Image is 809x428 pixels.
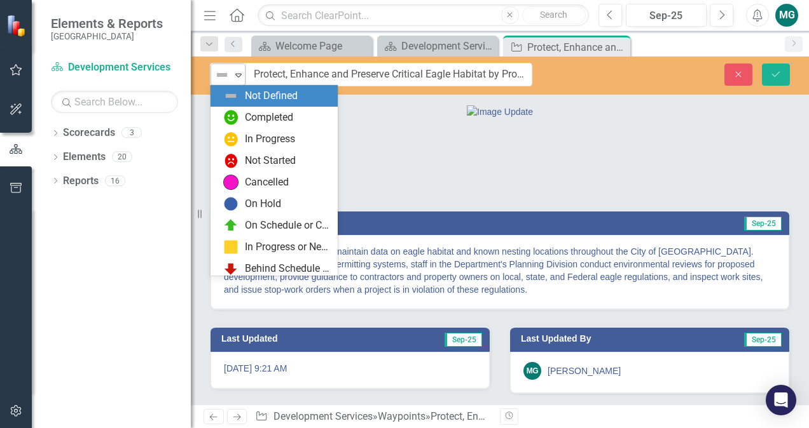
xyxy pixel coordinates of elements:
[105,175,125,186] div: 16
[467,105,533,118] img: Image Update
[63,150,106,164] a: Elements
[245,154,296,168] div: Not Started
[744,333,782,347] span: Sep-25
[223,88,239,104] img: Not Defined
[630,8,702,23] div: Sep-25
[51,16,163,31] span: Elements & Reports
[223,153,239,168] img: Not Started
[521,334,689,344] h3: Last Updated By
[380,38,495,54] a: Development Services Department
[223,239,239,255] img: In Progress or Needs Work
[522,6,586,24] button: Search
[245,63,532,86] input: This field is required
[223,218,239,233] img: On Schedule or Complete
[245,132,295,147] div: In Progress
[223,261,239,276] img: Behind Schedule or Not Started
[744,217,782,231] span: Sep-25
[223,131,239,147] img: In Progress
[51,91,178,113] input: Search Below...
[63,126,115,140] a: Scorecards
[273,410,373,422] a: Development Services
[245,175,289,190] div: Cancelled
[245,262,330,276] div: Behind Schedule or Not Started
[775,4,798,27] button: MG
[121,128,142,138] div: 3
[527,39,627,55] div: Protect, Enhance and Preserve Critical Eagle Habitat by Providing Incentives and Implementing Eag...
[626,4,707,27] button: Sep-25
[245,240,330,255] div: In Progress or Needs Work
[378,410,425,422] a: Waypoints
[211,352,490,389] div: [DATE] 9:21 AM
[245,110,293,125] div: Completed
[51,31,163,41] small: [GEOGRAPHIC_DATA]
[401,38,495,54] div: Development Services Department
[112,152,132,163] div: 20
[245,89,298,104] div: Not Defined
[6,14,29,36] img: ClearPoint Strategy
[223,110,239,125] img: Completed
[548,364,621,377] div: [PERSON_NAME]
[523,362,541,380] div: MG
[223,175,239,190] img: Cancelled
[258,4,589,27] input: Search ClearPoint...
[275,38,369,54] div: Welcome Page
[224,245,776,296] p: Development Services staff maintain data on eagle habitat and known nesting locations throughout ...
[445,333,482,347] span: Sep-25
[223,196,239,211] img: On Hold
[221,218,494,227] h3: Analysis
[221,334,377,344] h3: Last Updated
[63,174,99,189] a: Reports
[245,197,281,211] div: On Hold
[254,38,369,54] a: Welcome Page
[766,385,796,415] div: Open Intercom Messenger
[540,10,567,20] span: Search
[255,410,490,424] div: » »
[245,218,330,233] div: On Schedule or Complete
[214,67,230,83] img: Not Defined
[51,60,178,75] a: Development Services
